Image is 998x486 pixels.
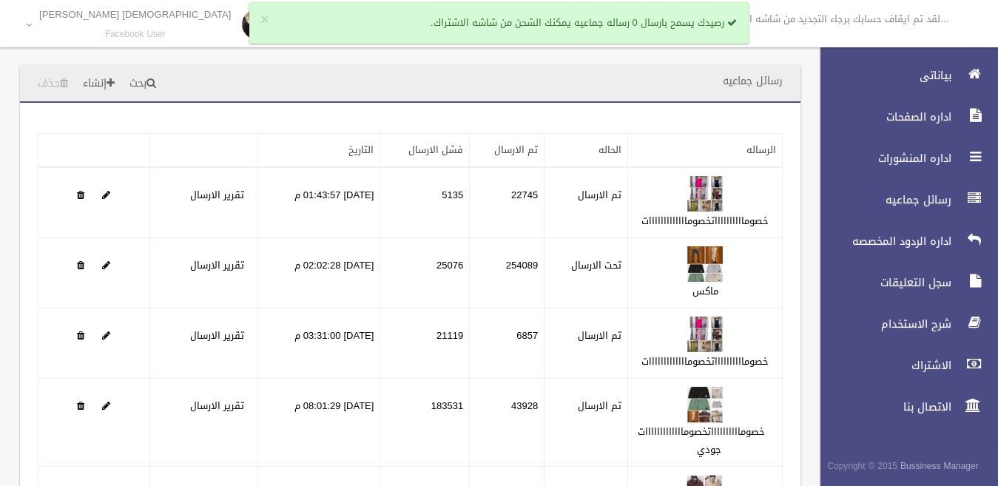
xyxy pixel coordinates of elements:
a: خصومااااااااااتخصومااااااااااااات [641,352,769,371]
span: شرح الاستخدام [808,317,956,331]
a: سجل التعليقات [808,266,998,299]
a: خصومااااااااااتخصومااااااااااااات [641,212,769,230]
td: [DATE] 02:02:28 م [257,238,380,308]
a: تقرير الارسال [190,326,244,345]
a: رسائل جماعيه [808,183,998,216]
header: رسائل جماعيه [705,67,800,95]
a: Edit [687,396,724,415]
a: بحث [124,70,162,98]
a: التاريخ [348,141,374,159]
span: سجل التعليقات [808,275,956,290]
span: Copyright © 2015 [827,458,897,474]
img: 638926152336446133.jpeg [687,246,724,283]
div: رصيدك يسمح بارسال 0 رساله جماعيه يمكنك الشحن من شاشه الاشتراك. [249,2,749,44]
span: رسائل جماعيه [808,192,956,207]
label: تم الارسال [578,397,621,415]
a: خصومااااااااااتخصومااااااااااااات جودي [638,422,765,459]
a: Edit [687,186,724,204]
a: تقرير الارسال [190,256,244,274]
span: الاتصال بنا [808,399,956,414]
a: شرح الاستخدام [808,308,998,340]
a: الاشتراك [808,349,998,382]
a: بياناتى [808,59,998,92]
td: [DATE] 01:43:57 م [257,167,380,238]
button: × [260,13,269,27]
td: 43928 [470,379,544,467]
span: اداره المنشورات [808,151,956,166]
label: تم الارسال [578,327,621,345]
a: الاتصال بنا [808,391,998,423]
p: [DEMOGRAPHIC_DATA] [PERSON_NAME] [39,9,232,20]
td: [DATE] 08:01:29 م [257,379,380,467]
a: تم الارسال [494,141,538,159]
td: 25076 [380,238,470,308]
a: Edit [687,256,724,274]
a: فشل الارسال [408,141,463,159]
img: 638919818977963822.jpeg [687,175,724,212]
a: اداره المنشورات [808,142,998,175]
strong: Bussiness Manager [900,458,979,474]
th: الحاله [544,134,628,168]
span: الاشتراك [808,358,956,373]
td: 254089 [470,238,544,308]
img: 638935349620499887.jpeg [687,386,724,423]
a: Edit [102,326,110,345]
td: 6857 [470,308,544,379]
a: Edit [102,396,110,415]
img: 638931980047070693.jpeg [687,316,724,353]
label: تحت الارسال [571,257,621,274]
span: بياناتى [808,68,956,83]
td: 22745 [470,167,544,238]
a: تقرير الارسال [190,396,244,415]
th: الرساله [628,134,783,168]
span: اداره الردود المخصصه [808,234,956,249]
a: اداره الردود المخصصه [808,225,998,257]
td: [DATE] 03:31:00 م [257,308,380,379]
small: Facebook User [39,29,232,40]
a: Edit [102,256,110,274]
a: ماكس [692,282,718,300]
td: 21119 [380,308,470,379]
span: اداره الصفحات [808,109,956,124]
a: Edit [687,326,724,345]
a: Edit [102,186,110,204]
label: تم الارسال [578,186,621,204]
td: 183531 [380,379,470,467]
td: 5135 [380,167,470,238]
a: تقرير الارسال [190,186,244,204]
a: اداره الصفحات [808,101,998,133]
a: إنشاء [77,70,121,98]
